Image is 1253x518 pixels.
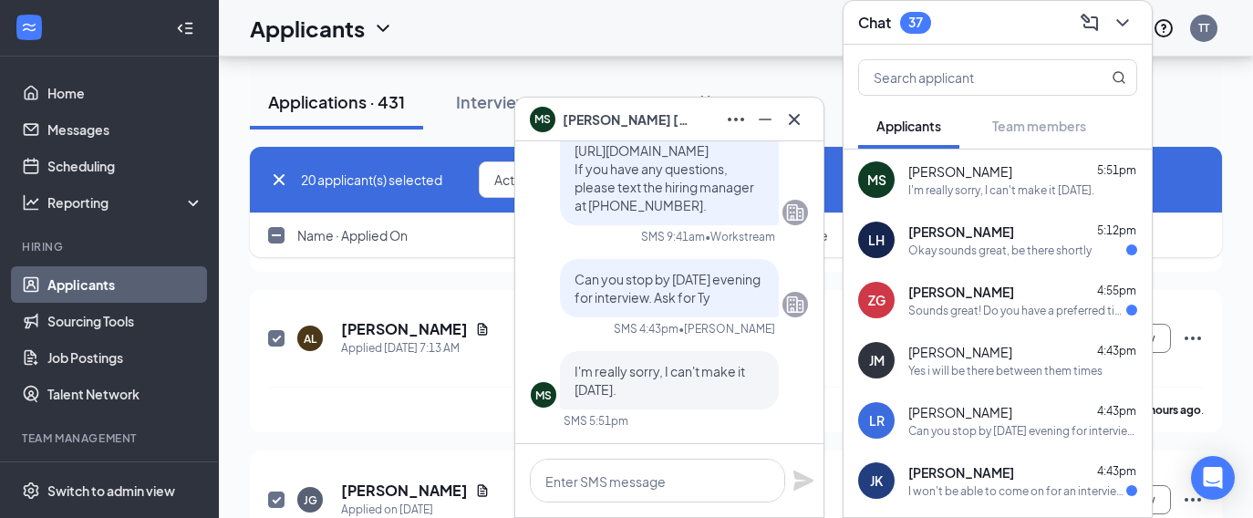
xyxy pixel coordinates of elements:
[858,13,891,33] h3: Chat
[47,111,203,148] a: Messages
[47,75,203,111] a: Home
[641,229,705,244] div: SMS 9:41am
[1097,284,1136,297] span: 4:55pm
[1153,17,1175,39] svg: QuestionInfo
[876,118,941,134] span: Applicants
[1134,403,1201,417] b: 12 hours ago
[868,291,885,309] div: ZG
[47,458,203,494] a: OnboardingCrown
[47,376,203,412] a: Talent Network
[341,481,468,501] h5: [PERSON_NAME]
[575,271,761,306] span: Can you stop by [DATE] evening for interview. Ask for Ty
[304,492,317,508] div: JG
[908,363,1103,378] div: Yes i will be there between them times
[1182,489,1204,511] svg: Ellipses
[47,148,203,184] a: Scheduling
[992,118,1086,134] span: Team members
[754,109,776,130] svg: Minimize
[20,18,38,36] svg: WorkstreamLogo
[341,319,468,339] h5: [PERSON_NAME]
[1079,12,1101,34] svg: ComposeMessage
[1097,344,1136,357] span: 4:43pm
[268,169,290,191] svg: Cross
[176,19,194,37] svg: Collapse
[47,339,203,376] a: Job Postings
[479,161,661,198] button: ActionsChevronDown
[22,193,40,212] svg: Analysis
[908,423,1137,439] div: Can you stop by [DATE] evening for interview. Ask for Ty
[494,173,539,186] span: Actions
[1112,70,1126,85] svg: MagnifyingGlass
[792,470,814,492] svg: Plane
[1112,12,1134,34] svg: ChevronDown
[297,226,408,244] span: Name · Applied On
[780,105,809,134] button: Cross
[1075,8,1104,37] button: ComposeMessage
[614,321,678,337] div: SMS 4:43pm
[1191,456,1235,500] div: Open Intercom Messenger
[535,388,552,403] div: MS
[47,266,203,303] a: Applicants
[908,243,1092,258] div: Okay sounds great, be there shortly
[47,303,203,339] a: Sourcing Tools
[751,105,780,134] button: Minimize
[908,303,1126,318] div: Sounds great! Do you have a preferred time?
[908,403,1012,421] span: [PERSON_NAME]
[859,60,1075,95] input: Search applicant
[475,322,490,337] svg: Document
[869,351,885,369] div: JM
[47,482,175,500] div: Switch to admin view
[705,229,775,244] span: • Workstream
[575,363,745,398] span: I'm really sorry, I can't make it [DATE].
[783,109,805,130] svg: Cross
[22,430,200,446] div: Team Management
[1198,20,1209,36] div: TT
[475,483,490,498] svg: Document
[678,321,775,337] span: • [PERSON_NAME]
[1097,163,1136,177] span: 5:51pm
[908,343,1012,361] span: [PERSON_NAME]
[908,15,923,30] div: 37
[721,105,751,134] button: Ellipses
[268,90,405,113] div: Applications · 431
[47,193,204,212] div: Reporting
[564,413,628,429] div: SMS 5:51pm
[341,339,490,357] div: Applied [DATE] 7:13 AM
[1108,8,1137,37] button: ChevronDown
[867,171,886,189] div: MS
[908,483,1126,499] div: I won't be able to come on for an interview [DATE] since I work but am I able to [DATE] or [DATE]
[908,463,1014,482] span: [PERSON_NAME]
[619,90,769,113] div: Offers and hires · 11
[784,294,806,316] svg: Company
[301,170,442,190] span: 20 applicant(s) selected
[908,182,1094,198] div: I'm really sorry, I can't make it [DATE].
[1097,404,1136,418] span: 4:43pm
[869,411,885,430] div: LR
[372,17,394,39] svg: ChevronDown
[908,223,1014,241] span: [PERSON_NAME]
[563,109,690,129] span: [PERSON_NAME] [PERSON_NAME]
[22,482,40,500] svg: Settings
[304,331,316,347] div: AL
[1097,223,1136,237] span: 5:12pm
[908,283,1014,301] span: [PERSON_NAME]
[870,471,883,490] div: JK
[456,90,568,113] div: Interviews · 37
[1182,327,1204,349] svg: Ellipses
[22,239,200,254] div: Hiring
[250,13,365,44] h1: Applicants
[784,202,806,223] svg: Company
[908,162,1012,181] span: [PERSON_NAME]
[725,109,747,130] svg: Ellipses
[1097,464,1136,478] span: 4:43pm
[868,231,885,249] div: LH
